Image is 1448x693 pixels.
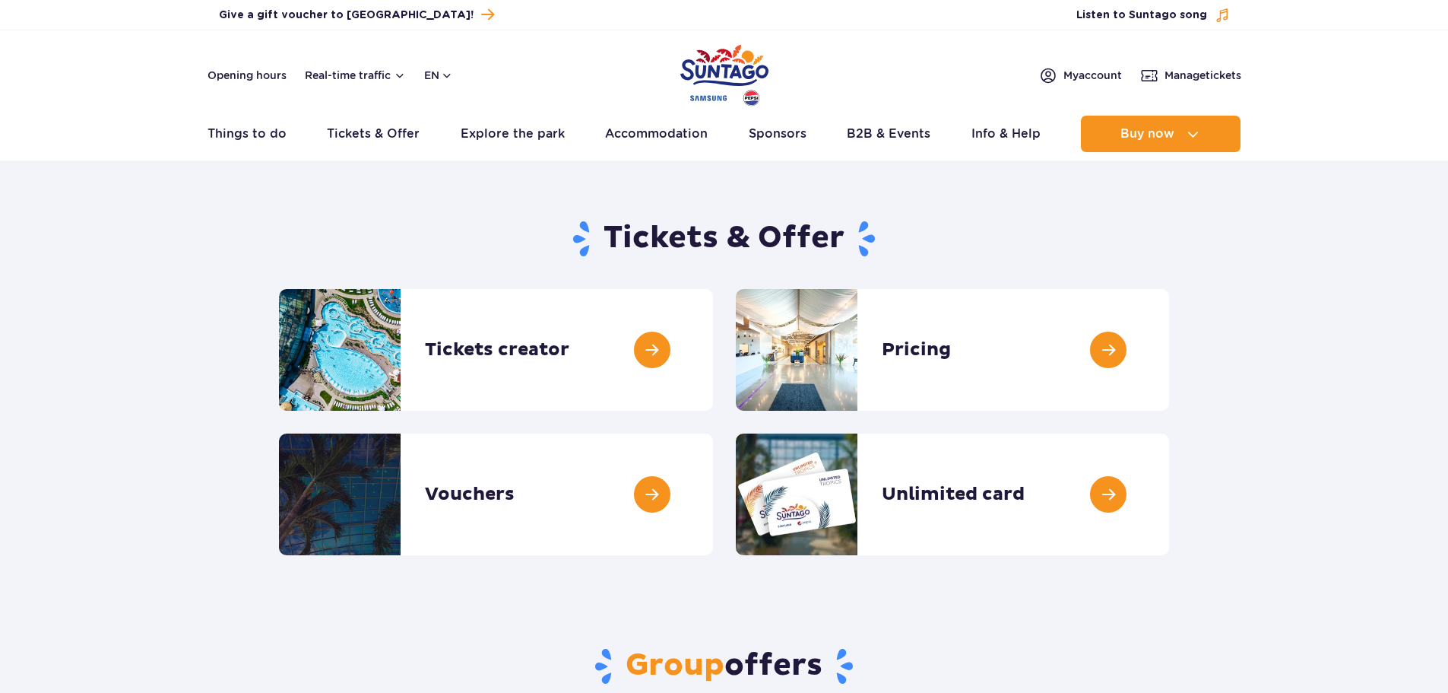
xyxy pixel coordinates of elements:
button: Real-time traffic [305,69,406,81]
a: Things to do [208,116,287,152]
a: Park of Poland [680,38,768,108]
a: Give a gift voucher to [GEOGRAPHIC_DATA]! [219,5,494,25]
span: Give a gift voucher to [GEOGRAPHIC_DATA]! [219,8,474,23]
a: B2B & Events [847,116,930,152]
span: Manage tickets [1164,68,1241,83]
button: Listen to Suntago song [1076,8,1230,23]
a: Tickets & Offer [327,116,420,152]
a: Explore the park [461,116,565,152]
a: Managetickets [1140,66,1241,84]
a: Opening hours [208,68,287,83]
span: Group [626,647,724,685]
button: en [424,68,453,83]
a: Info & Help [971,116,1041,152]
a: Sponsors [749,116,806,152]
h2: offers [279,647,1169,686]
span: Buy now [1120,127,1174,141]
span: My account [1063,68,1122,83]
a: Myaccount [1039,66,1122,84]
span: Listen to Suntago song [1076,8,1207,23]
button: Buy now [1081,116,1240,152]
h1: Tickets & Offer [279,219,1169,259]
a: Accommodation [605,116,708,152]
